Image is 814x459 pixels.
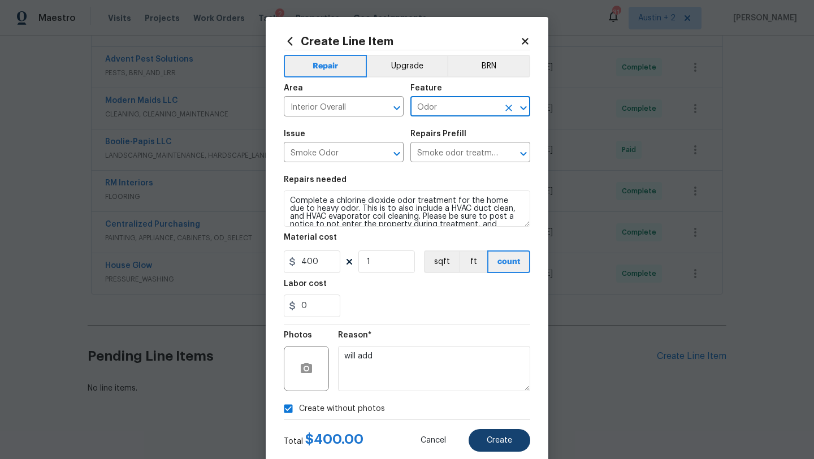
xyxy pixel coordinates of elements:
span: Create without photos [299,403,385,415]
button: Open [389,100,405,116]
h5: Photos [284,331,312,339]
div: Total [284,434,363,447]
button: Clear [501,100,517,116]
h5: Material cost [284,233,337,241]
button: Upgrade [367,55,448,77]
h5: Reason* [338,331,371,339]
button: ft [459,250,487,273]
h5: Feature [410,84,442,92]
textarea: Complete a chlorine dioxide odor treatment for the home due to heavy odor. This is to also includ... [284,190,530,227]
span: $ 400.00 [305,432,363,446]
button: Open [516,100,531,116]
h5: Labor cost [284,280,327,288]
span: Create [487,436,512,445]
h5: Repairs Prefill [410,130,466,138]
h5: Issue [284,130,305,138]
button: BRN [447,55,530,77]
button: count [487,250,530,273]
h5: Repairs needed [284,176,347,184]
button: sqft [424,250,459,273]
textarea: will add [338,346,530,391]
button: Open [516,146,531,162]
h2: Create Line Item [284,35,520,47]
span: Cancel [421,436,446,445]
button: Cancel [402,429,464,452]
button: Open [389,146,405,162]
button: Repair [284,55,367,77]
h5: Area [284,84,303,92]
button: Create [469,429,530,452]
